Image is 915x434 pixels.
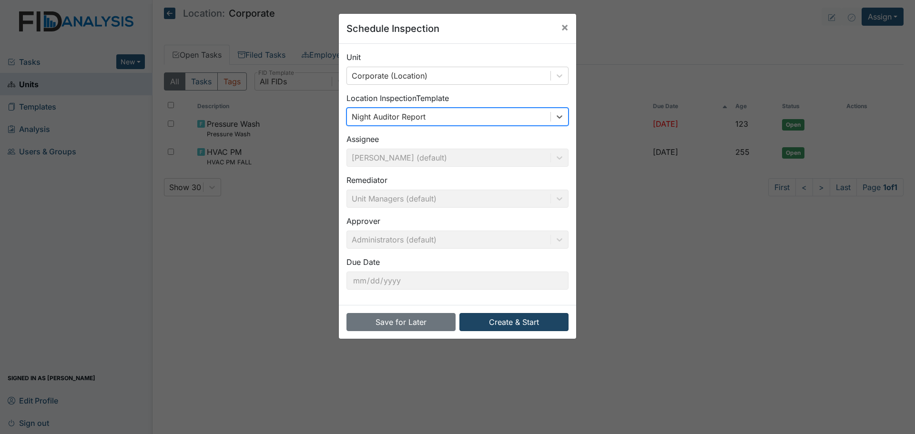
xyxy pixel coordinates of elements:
label: Location Inspection Template [346,92,449,104]
label: Approver [346,215,380,227]
button: Create & Start [459,313,569,331]
div: Corporate (Location) [352,70,427,81]
label: Assignee [346,133,379,145]
button: Save for Later [346,313,456,331]
span: × [561,20,569,34]
button: Close [553,14,576,40]
label: Due Date [346,256,380,268]
h5: Schedule Inspection [346,21,439,36]
div: Night Auditor Report [352,111,426,122]
label: Remediator [346,174,387,186]
label: Unit [346,51,361,63]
